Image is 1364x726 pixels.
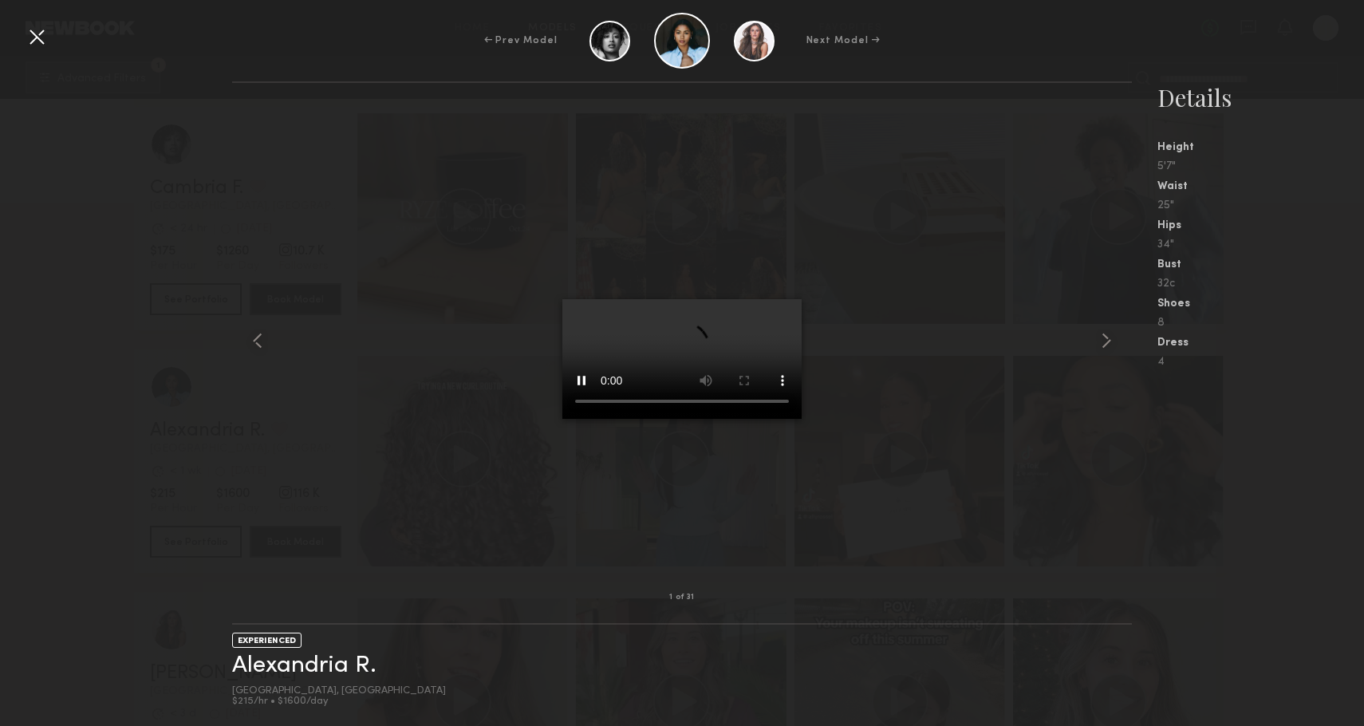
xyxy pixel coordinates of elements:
[1157,220,1364,231] div: Hips
[1157,200,1364,211] div: 25"
[232,653,376,678] a: Alexandria R.
[1157,318,1364,329] div: 8
[1157,239,1364,251] div: 34"
[484,34,558,48] div: ← Prev Model
[232,633,302,648] div: EXPERIENCED
[1157,298,1364,310] div: Shoes
[1157,81,1364,113] div: Details
[806,34,881,48] div: Next Model →
[1157,357,1364,368] div: 4
[1157,278,1364,290] div: 32c
[1157,337,1364,349] div: Dress
[1157,259,1364,270] div: Bust
[232,686,446,696] div: [GEOGRAPHIC_DATA], [GEOGRAPHIC_DATA]
[669,594,694,602] div: 1 of 31
[232,696,446,707] div: $215/hr • $1600/day
[1157,161,1364,172] div: 5'7"
[1157,181,1364,192] div: Waist
[1157,142,1364,153] div: Height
